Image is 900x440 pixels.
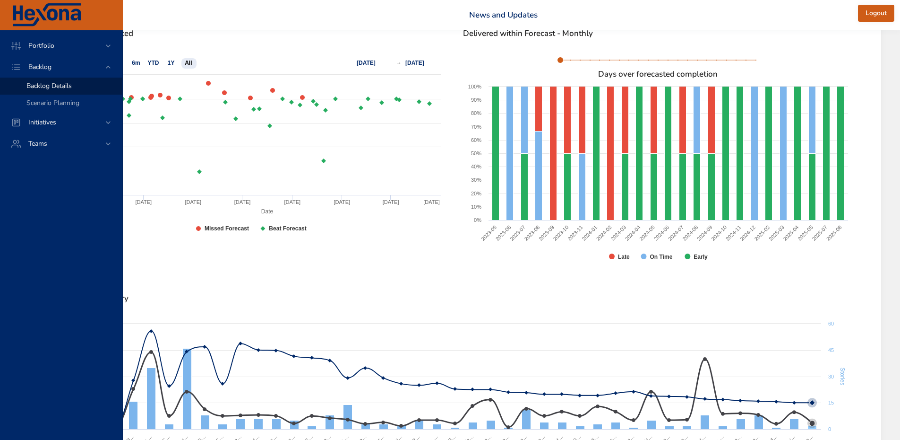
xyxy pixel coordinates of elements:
text: 2024-02 [595,224,612,242]
text: → [396,60,402,66]
text: 2024-01 [581,224,598,242]
text: 0 [828,426,831,432]
text: 2025-05 [796,224,814,242]
text: Date [261,208,274,215]
text: 2023-10 [552,224,569,242]
text: 15 [828,400,834,405]
text: 60% [471,137,481,143]
text: 90% [471,97,481,103]
text: 2023-09 [537,224,555,242]
text: 2025-04 [782,224,799,242]
text: 30 [828,374,834,379]
text: 60 [828,321,834,326]
text: 2023-05 [480,224,497,242]
text: 2025-03 [767,224,785,242]
img: Hexona [11,3,82,27]
span: Scenario Planning [26,98,79,107]
span: Backlog Details [26,81,72,90]
text: 100% [468,84,481,89]
text: On Time [650,254,672,260]
span: Portfolio [21,41,62,50]
text: 2023-06 [494,224,512,242]
text: 2024-06 [652,224,670,242]
text: 2025-02 [753,224,771,242]
text: Late [618,254,630,260]
text: 50% [471,150,481,156]
text: 2024-05 [638,224,656,242]
text: [DATE] [136,199,152,205]
text: 2025-07 [811,224,828,242]
text: [DATE] [405,60,424,66]
text: 2024-07 [667,224,684,242]
h6: Days over forecasted completion [463,70,853,79]
text: 2024-10 [710,224,728,242]
text: 0% [474,217,481,223]
text: [DATE] [383,199,399,205]
text: 20% [471,191,481,196]
span: Teams [21,139,55,148]
text: YTD [147,60,159,66]
text: 2023-07 [509,224,526,242]
text: 2023-11 [566,224,583,242]
text: 70% [471,124,481,130]
text: 40% [471,164,481,169]
text: 2025-08 [825,224,842,242]
text: 2024-03 [609,224,627,242]
span: Backlog [21,62,59,71]
a: News and Updates [469,9,538,20]
span: Logout [866,8,887,19]
text: [DATE] [334,199,351,205]
text: 1Y [168,60,175,66]
span: Delivered within Forecast - Monthly [463,29,853,38]
text: 45 [828,347,834,353]
text: [DATE] [357,60,376,66]
button: Logout [858,5,894,22]
text: Stories [839,368,846,385]
text: All [185,60,192,66]
text: [DATE] [185,199,202,205]
text: 10% [471,204,481,210]
text: 2024-04 [624,224,641,242]
text: 2024-09 [695,224,713,242]
text: [DATE] [423,199,440,205]
text: 2024-08 [681,224,699,242]
span: Throughput History [56,294,853,303]
text: 6m [132,60,140,66]
text: [DATE] [234,199,251,205]
text: 30% [471,177,481,183]
text: 2024-12 [739,224,756,242]
text: 2023-08 [523,224,540,242]
span: Initiatives [21,118,64,127]
text: [DATE] [284,199,301,205]
text: Missed Forecast [205,225,249,232]
text: 2024-11 [724,224,742,242]
text: 80% [471,110,481,116]
text: Early [694,254,708,260]
span: Actual vs. Forecasted [56,29,446,38]
text: Beat Forecast [269,225,306,232]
